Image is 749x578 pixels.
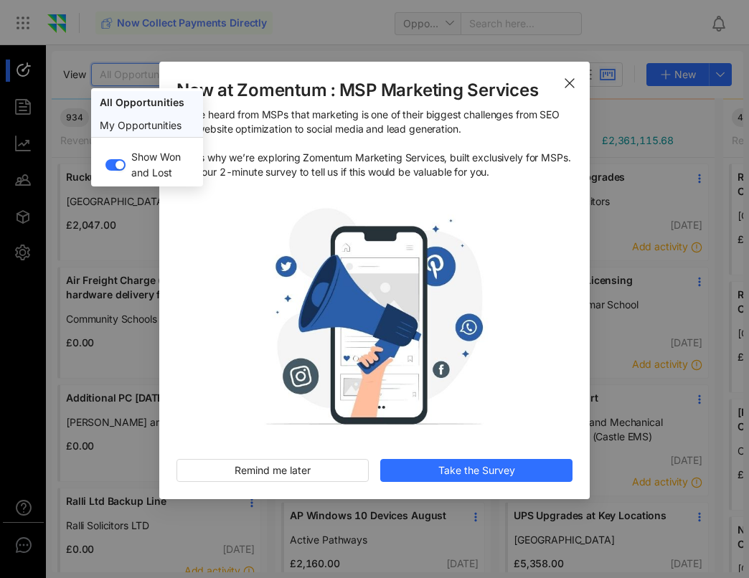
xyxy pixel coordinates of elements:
span: Take the Survey [438,463,515,478]
span: Remind me later [235,463,311,478]
div: All Opportunities [100,95,194,110]
div: All Opportunities [91,91,203,114]
span: We’ve heard from MSPs that marketing is one of their biggest challenges from SEO and website opti... [176,108,573,179]
button: Take the Survey [380,459,573,482]
button: Remind me later [176,459,369,482]
div: My Opportunities [91,114,203,137]
div: My Opportunities [100,118,194,133]
button: Close [550,62,590,102]
span: Show Won and Lost [131,149,189,181]
img: mobile-mark.jpg [176,191,573,443]
button: Show Won and Lost [105,159,126,171]
span: New at Zomentum : MSP Marketing Services [176,79,573,102]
